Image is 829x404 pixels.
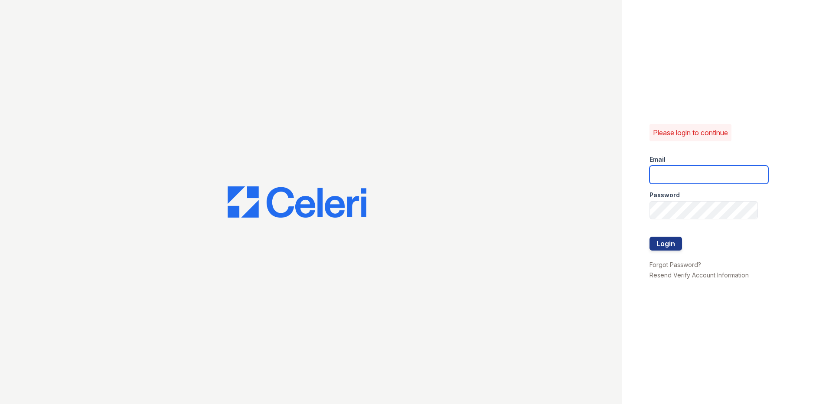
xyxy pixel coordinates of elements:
p: Please login to continue [653,127,728,138]
a: Resend Verify Account Information [649,271,749,279]
a: Forgot Password? [649,261,701,268]
button: Login [649,237,682,251]
label: Password [649,191,680,199]
label: Email [649,155,666,164]
img: CE_Logo_Blue-a8612792a0a2168367f1c8372b55b34899dd931a85d93a1a3d3e32e68fde9ad4.png [228,186,366,218]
